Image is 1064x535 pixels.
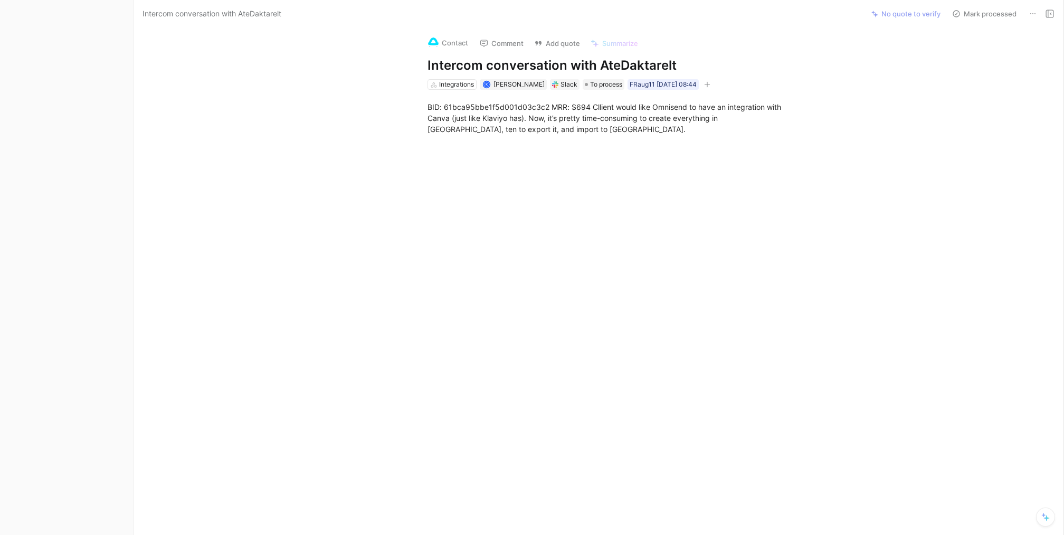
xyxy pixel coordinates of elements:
div: Slack [560,79,577,90]
div: FRaug11 [DATE] 08:44 [630,79,697,90]
button: Add quote [529,36,585,51]
span: Intercom conversation with AteDaktarelt [142,7,281,20]
button: logoContact [423,35,473,51]
div: Integrations [439,79,474,90]
span: Summarize [602,39,638,48]
button: Summarize [586,36,643,51]
button: No quote to verify [867,6,945,21]
button: Comment [475,36,528,51]
span: [PERSON_NAME] [493,80,545,88]
button: Mark processed [947,6,1021,21]
div: K [484,82,490,88]
div: To process [583,79,624,90]
img: logo [428,37,439,48]
h1: Intercom conversation with AteDaktarelt [427,57,793,74]
span: To process [590,79,622,90]
div: BID: 61bca95bbe1f5d001d03c3c2 MRR: $694 Cllient would like Omnisend to have an integration with C... [427,101,793,135]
